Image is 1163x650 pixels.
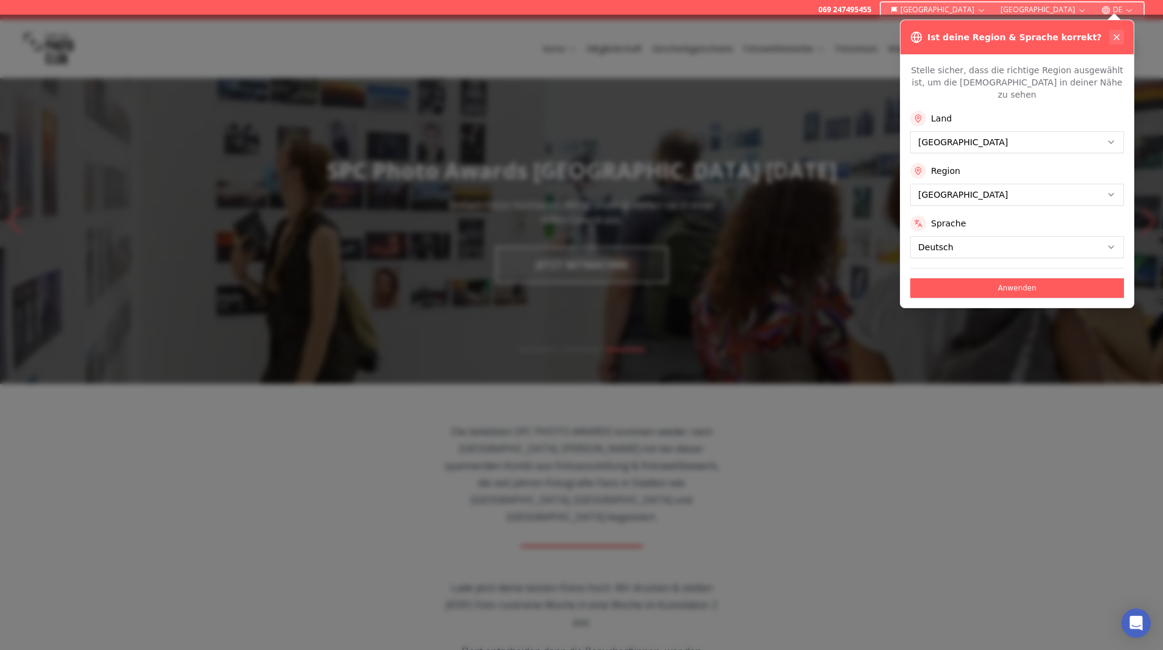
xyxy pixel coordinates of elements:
[931,217,966,229] label: Sprache
[931,165,960,177] label: Region
[1121,608,1151,638] div: Open Intercom Messenger
[886,2,991,17] button: [GEOGRAPHIC_DATA]
[910,64,1124,101] p: Stelle sicher, dass die richtige Region ausgewählt ist, um die [DEMOGRAPHIC_DATA] in deiner Nähe ...
[931,112,952,125] label: Land
[927,31,1101,43] h3: Ist deine Region & Sprache korrekt?
[1096,2,1139,17] button: DE
[910,278,1124,298] button: Anwenden
[996,2,1092,17] button: [GEOGRAPHIC_DATA]
[818,5,871,15] a: 069 247495455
